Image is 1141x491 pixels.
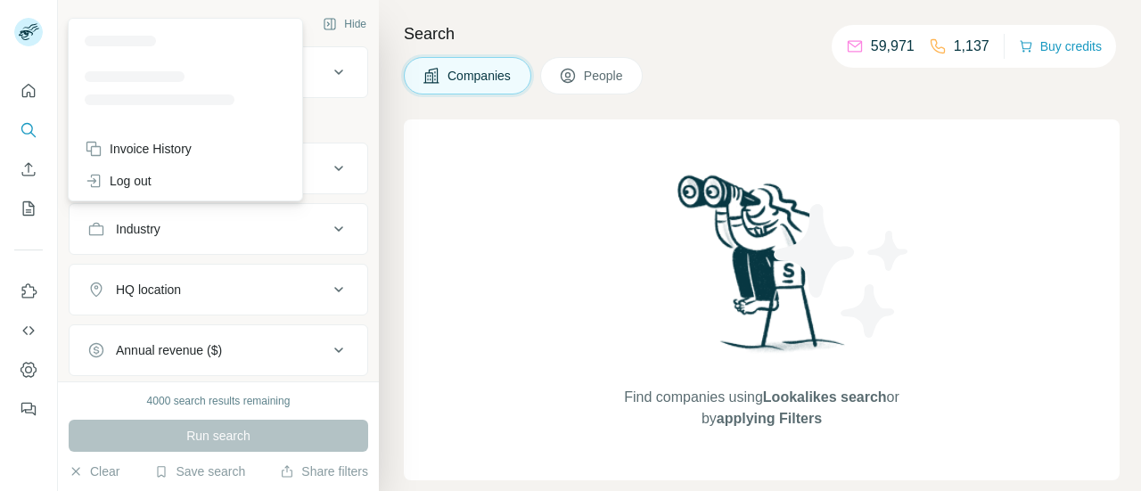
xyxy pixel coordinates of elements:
button: Share filters [280,462,368,480]
button: Save search [154,462,245,480]
h4: Search [404,21,1120,46]
div: Industry [116,220,160,238]
p: 1,137 [954,36,989,57]
span: Find companies using or by [619,387,904,430]
button: Search [14,114,43,146]
div: 4000 search results remaining [147,393,291,409]
button: Dashboard [14,354,43,386]
div: Annual revenue ($) [116,341,222,359]
span: People [584,67,625,85]
div: New search [69,16,125,32]
button: Hide [310,11,379,37]
img: Surfe Illustration - Stars [762,191,923,351]
button: Annual revenue ($) [70,329,367,372]
button: HQ location [70,268,367,311]
span: Lookalikes search [763,389,887,405]
button: Buy credits [1019,34,1102,59]
div: HQ location [116,281,181,299]
button: Quick start [14,75,43,107]
span: applying Filters [717,411,822,426]
button: Use Surfe API [14,315,43,347]
span: Companies [447,67,513,85]
button: Clear [69,462,119,480]
button: Feedback [14,393,43,425]
button: My lists [14,192,43,225]
div: Log out [85,172,152,190]
p: 59,971 [871,36,915,57]
button: Enrich CSV [14,153,43,185]
button: Use Surfe on LinkedIn [14,275,43,307]
div: Invoice History [85,140,192,158]
button: Industry [70,208,367,250]
img: Surfe Illustration - Woman searching with binoculars [669,170,855,369]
